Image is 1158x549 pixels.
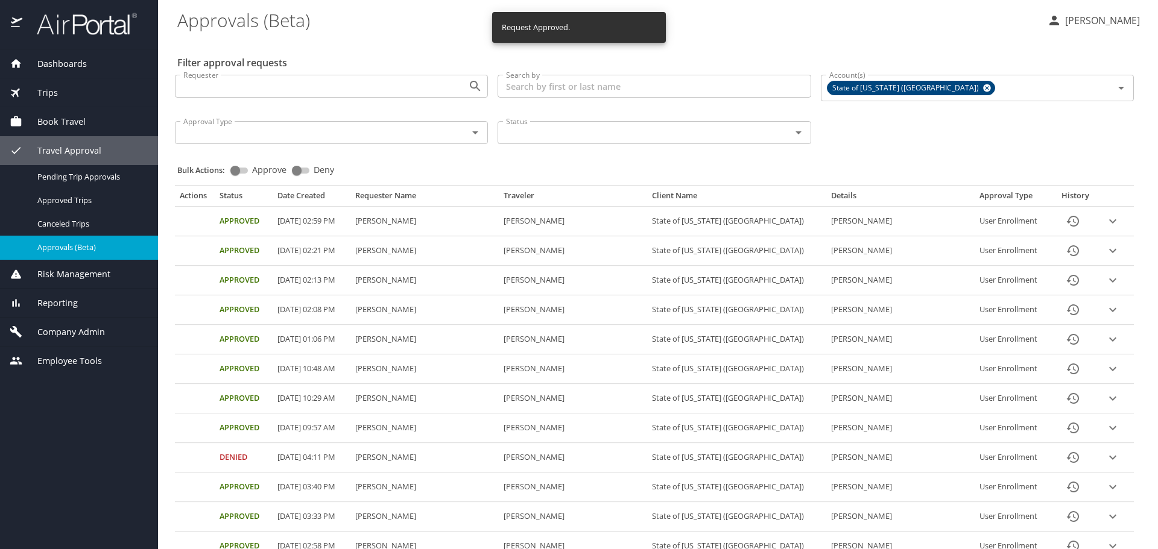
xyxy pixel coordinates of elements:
[215,190,273,206] th: Status
[273,472,350,502] td: [DATE] 03:40 PM
[826,190,975,206] th: Details
[22,325,105,339] span: Company Admin
[1058,354,1087,383] button: History
[499,236,647,266] td: [PERSON_NAME]
[499,266,647,295] td: [PERSON_NAME]
[177,165,235,175] p: Bulk Actions:
[826,266,975,295] td: [PERSON_NAME]
[467,78,484,95] button: Open
[1058,502,1087,531] button: History
[1058,266,1087,295] button: History
[499,384,647,413] td: [PERSON_NAME]
[1058,325,1087,354] button: History
[37,218,144,230] span: Canceled Trips
[22,268,110,281] span: Risk Management
[273,295,350,325] td: [DATE] 02:08 PM
[22,86,58,99] span: Trips
[215,502,273,532] td: Approved
[827,82,986,95] span: State of [US_STATE] ([GEOGRAPHIC_DATA])
[826,443,975,472] td: [PERSON_NAME]
[1058,472,1087,501] button: History
[273,413,350,443] td: [DATE] 09:57 AM
[975,354,1052,384] td: User Enrollment
[1061,13,1140,28] p: [PERSON_NAME]
[350,295,499,325] td: [PERSON_NAME]
[1052,190,1099,206] th: History
[467,124,484,141] button: Open
[350,413,499,443] td: [PERSON_NAME]
[273,325,350,354] td: [DATE] 01:06 PM
[499,443,647,472] td: [PERSON_NAME]
[498,75,811,98] input: Search by first or last name
[177,53,287,72] h2: Filter approval requests
[22,296,78,310] span: Reporting
[1104,271,1122,289] button: expand row
[975,443,1052,472] td: User Enrollment
[273,266,350,295] td: [DATE] 02:13 PM
[975,384,1052,413] td: User Enrollment
[647,207,826,236] td: State of [US_STATE] ([GEOGRAPHIC_DATA])
[215,354,273,384] td: Approved
[975,236,1052,266] td: User Enrollment
[215,295,273,325] td: Approved
[1104,242,1122,260] button: expand row
[1058,443,1087,472] button: History
[826,472,975,502] td: [PERSON_NAME]
[1104,330,1122,348] button: expand row
[37,195,144,206] span: Approved Trips
[215,443,273,472] td: Denied
[37,171,144,183] span: Pending Trip Approvals
[827,81,995,95] div: State of [US_STATE] ([GEOGRAPHIC_DATA])
[647,325,826,354] td: State of [US_STATE] ([GEOGRAPHIC_DATA])
[1058,236,1087,265] button: History
[215,325,273,354] td: Approved
[215,413,273,443] td: Approved
[350,443,499,472] td: [PERSON_NAME]
[826,354,975,384] td: [PERSON_NAME]
[1104,507,1122,525] button: expand row
[975,413,1052,443] td: User Enrollment
[252,166,286,174] span: Approve
[826,295,975,325] td: [PERSON_NAME]
[273,207,350,236] td: [DATE] 02:59 PM
[22,354,102,368] span: Employee Tools
[975,207,1052,236] td: User Enrollment
[826,207,975,236] td: [PERSON_NAME]
[350,472,499,502] td: [PERSON_NAME]
[215,472,273,502] td: Approved
[22,144,101,157] span: Travel Approval
[1104,212,1122,230] button: expand row
[215,384,273,413] td: Approved
[499,502,647,532] td: [PERSON_NAME]
[273,502,350,532] td: [DATE] 03:33 PM
[826,413,975,443] td: [PERSON_NAME]
[499,354,647,384] td: [PERSON_NAME]
[499,190,647,206] th: Traveler
[499,413,647,443] td: [PERSON_NAME]
[215,207,273,236] td: Approved
[350,325,499,354] td: [PERSON_NAME]
[1104,301,1122,319] button: expand row
[647,413,826,443] td: State of [US_STATE] ([GEOGRAPHIC_DATA])
[647,443,826,472] td: State of [US_STATE] ([GEOGRAPHIC_DATA])
[350,207,499,236] td: [PERSON_NAME]
[1058,413,1087,442] button: History
[350,190,499,206] th: Requester Name
[350,384,499,413] td: [PERSON_NAME]
[1104,419,1122,437] button: expand row
[1104,389,1122,407] button: expand row
[350,236,499,266] td: [PERSON_NAME]
[826,384,975,413] td: [PERSON_NAME]
[499,325,647,354] td: [PERSON_NAME]
[499,472,647,502] td: [PERSON_NAME]
[647,502,826,532] td: State of [US_STATE] ([GEOGRAPHIC_DATA])
[826,325,975,354] td: [PERSON_NAME]
[350,502,499,532] td: [PERSON_NAME]
[647,190,826,206] th: Client Name
[647,266,826,295] td: State of [US_STATE] ([GEOGRAPHIC_DATA])
[975,295,1052,325] td: User Enrollment
[647,354,826,384] td: State of [US_STATE] ([GEOGRAPHIC_DATA])
[1058,384,1087,413] button: History
[647,472,826,502] td: State of [US_STATE] ([GEOGRAPHIC_DATA])
[273,190,350,206] th: Date Created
